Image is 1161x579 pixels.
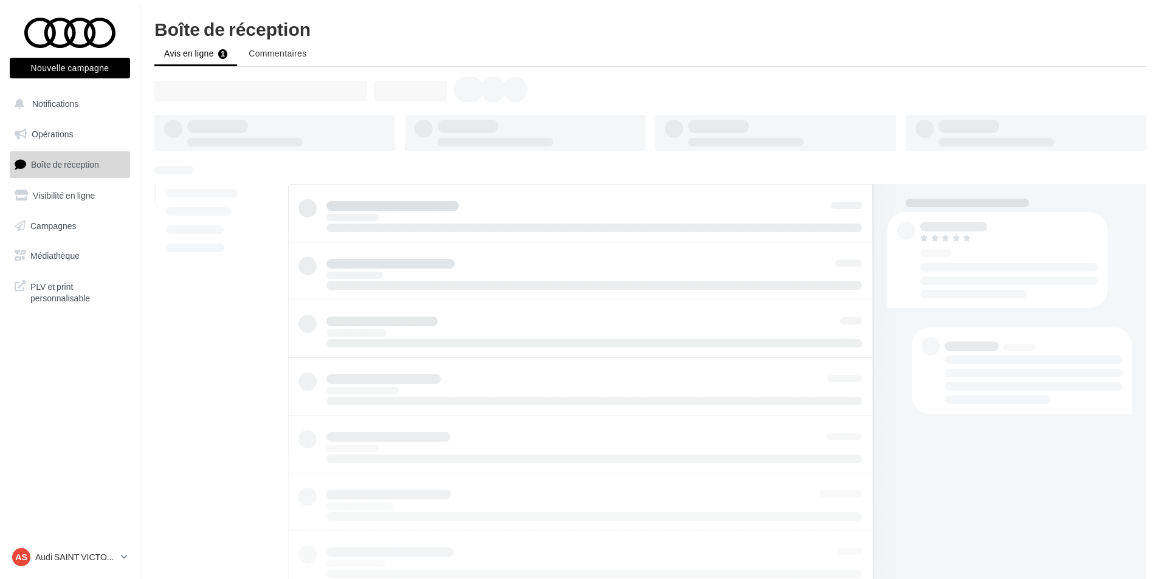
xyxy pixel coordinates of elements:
span: Notifications [32,98,78,109]
a: Médiathèque [7,243,133,269]
span: Visibilité en ligne [33,190,95,200]
a: Campagnes [7,213,133,239]
span: Médiathèque [30,250,80,261]
p: Audi SAINT VICTORET [35,551,116,563]
a: AS Audi SAINT VICTORET [10,546,130,569]
a: Boîte de réception [7,151,133,177]
a: PLV et print personnalisable [7,273,133,309]
span: Opérations [32,129,73,139]
span: Boîte de réception [31,159,99,170]
button: Nouvelle campagne [10,58,130,78]
span: Campagnes [30,220,77,230]
span: Commentaires [249,48,306,58]
span: PLV et print personnalisable [30,278,125,304]
a: Opérations [7,122,133,147]
button: Notifications [7,91,128,117]
span: AS [15,551,27,563]
a: Visibilité en ligne [7,183,133,208]
div: Boîte de réception [154,19,1146,38]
